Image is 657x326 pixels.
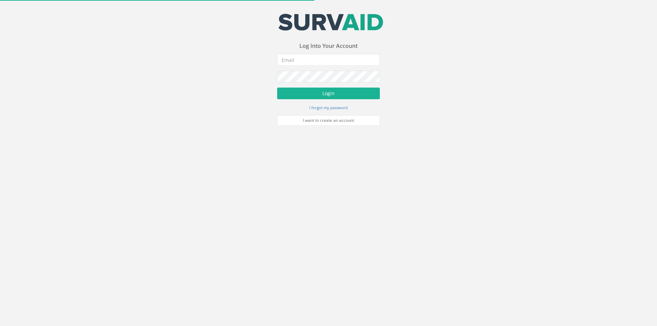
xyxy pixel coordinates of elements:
[277,43,380,49] h3: Log Into Your Account
[309,104,348,110] a: I forgot my password
[277,54,380,66] input: Email
[277,88,380,99] button: Login
[309,105,348,110] small: I forgot my password
[277,115,380,126] a: I want to create an account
